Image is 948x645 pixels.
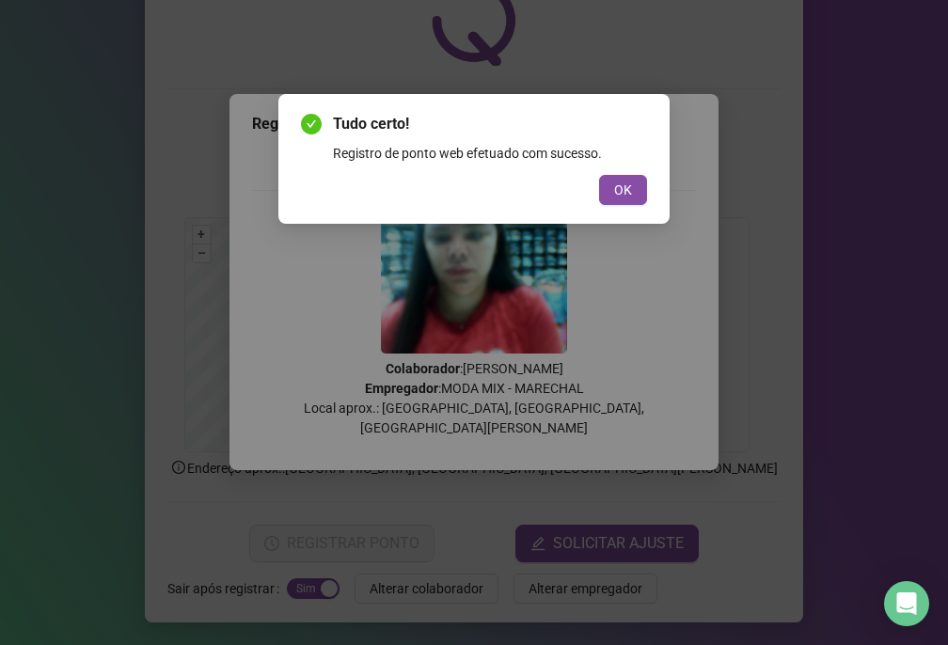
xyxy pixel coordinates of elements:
div: Registro de ponto web efetuado com sucesso. [333,143,647,164]
span: check-circle [301,114,322,134]
span: OK [614,180,632,200]
span: Tudo certo! [333,113,647,135]
div: Open Intercom Messenger [884,581,929,626]
button: OK [599,175,647,205]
